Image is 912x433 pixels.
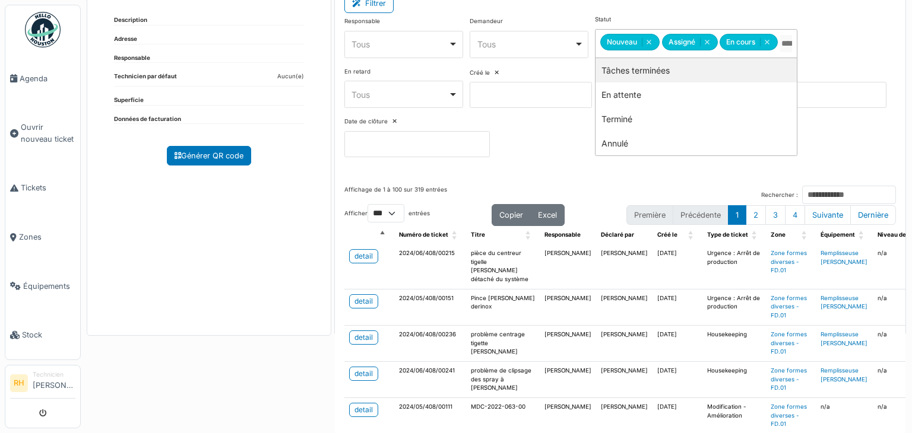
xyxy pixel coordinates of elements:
[22,329,75,340] span: Stock
[19,231,75,243] span: Zones
[5,54,80,103] a: Agenda
[600,34,660,50] div: Nouveau
[499,211,523,219] span: Copier
[354,296,373,307] div: detail
[492,204,531,226] button: Copier
[765,205,786,225] button: 3
[466,289,540,325] td: Pince [PERSON_NAME] derinox
[540,244,596,289] td: [PERSON_NAME]
[344,117,388,126] label: Date de clôture
[595,15,611,24] label: Statut
[544,231,581,238] span: Responsable
[114,72,177,86] dt: Technicien par défaut
[653,289,702,325] td: [DATE]
[780,35,792,52] input: Tous
[471,231,485,238] span: Titre
[354,332,373,343] div: detail
[5,311,80,360] a: Stock
[5,103,80,164] a: Ouvrir nouveau ticket
[466,244,540,289] td: pièce du centreur tigelle [PERSON_NAME] détaché du système
[351,88,448,101] div: Tous
[20,73,75,84] span: Agenda
[785,205,805,225] button: 4
[626,205,896,225] nav: pagination
[540,289,596,325] td: [PERSON_NAME]
[23,281,75,292] span: Équipements
[33,370,75,396] li: [PERSON_NAME]
[688,226,695,244] span: Créé le: Activate to sort
[525,226,533,244] span: Titre: Activate to sort
[752,226,759,244] span: Type de ticket: Activate to sort
[344,186,447,204] div: Affichage de 1 à 100 sur 319 entrées
[21,182,75,193] span: Tickets
[746,205,766,225] button: 2
[596,244,653,289] td: [PERSON_NAME]
[5,212,80,262] a: Zones
[466,325,540,361] td: problème centrage tigette [PERSON_NAME]
[540,325,596,361] td: [PERSON_NAME]
[707,231,748,238] span: Type de ticket
[821,250,867,265] a: Remplisseuse [PERSON_NAME]
[657,231,677,238] span: Créé le
[466,361,540,397] td: problème de clipsage des spray à [PERSON_NAME]
[771,367,807,391] a: Zone formes diverses - FD.01
[700,38,714,46] button: Remove item: 'assigned'
[10,370,75,399] a: RH Technicien[PERSON_NAME]
[771,250,807,273] a: Zone formes diverses - FD.01
[349,367,378,381] a: detail
[394,361,466,397] td: 2024/06/408/00241
[538,211,557,219] span: Excel
[702,325,766,361] td: Housekeeping
[277,72,304,81] dd: Aucun(e)
[642,38,655,46] button: Remove item: 'new'
[596,131,796,155] div: Annulé
[470,17,503,26] label: Demandeur
[850,205,896,225] button: Last
[653,325,702,361] td: [DATE]
[771,331,807,355] a: Zone formes diverses - FD.01
[25,12,61,47] img: Badge_color-CXgf-gQk.svg
[114,54,150,63] dt: Responsable
[114,96,144,105] dt: Superficie
[761,191,798,200] label: Rechercher :
[821,367,867,383] a: Remplisseuse [PERSON_NAME]
[349,249,378,263] a: detail
[399,231,448,238] span: Numéro de ticket
[601,231,634,238] span: Déclaré par
[720,34,778,50] div: En cours
[10,374,28,392] li: RH
[728,205,746,225] button: 1
[596,58,796,82] div: Tâches terminées
[596,325,653,361] td: [PERSON_NAME]
[821,231,855,238] span: Équipement
[368,204,404,222] select: Afficherentrées
[821,295,867,310] a: Remplisseuse [PERSON_NAME]
[702,289,766,325] td: Urgence : Arrêt de production
[530,204,565,226] button: Excel
[702,244,766,289] td: Urgence : Arrêt de production
[354,251,373,262] div: detail
[351,38,448,50] div: Tous
[653,244,702,289] td: [DATE]
[702,361,766,397] td: Housekeeping
[5,164,80,213] a: Tickets
[394,244,466,289] td: 2024/06/408/00215
[771,231,786,238] span: Zone
[859,226,866,244] span: Équipement: Activate to sort
[33,370,75,379] div: Technicien
[167,146,251,165] a: Générer QR code
[5,262,80,311] a: Équipements
[349,294,378,308] a: detail
[344,68,370,77] label: En retard
[349,403,378,417] a: detail
[596,361,653,397] td: [PERSON_NAME]
[760,38,774,46] button: Remove item: 'ongoing'
[349,330,378,345] a: detail
[802,226,809,244] span: Zone: Activate to sort
[114,35,137,44] dt: Adresse
[596,289,653,325] td: [PERSON_NAME]
[21,122,75,144] span: Ouvrir nouveau ticket
[394,289,466,325] td: 2024/05/408/00151
[354,405,373,415] div: detail
[653,361,702,397] td: [DATE]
